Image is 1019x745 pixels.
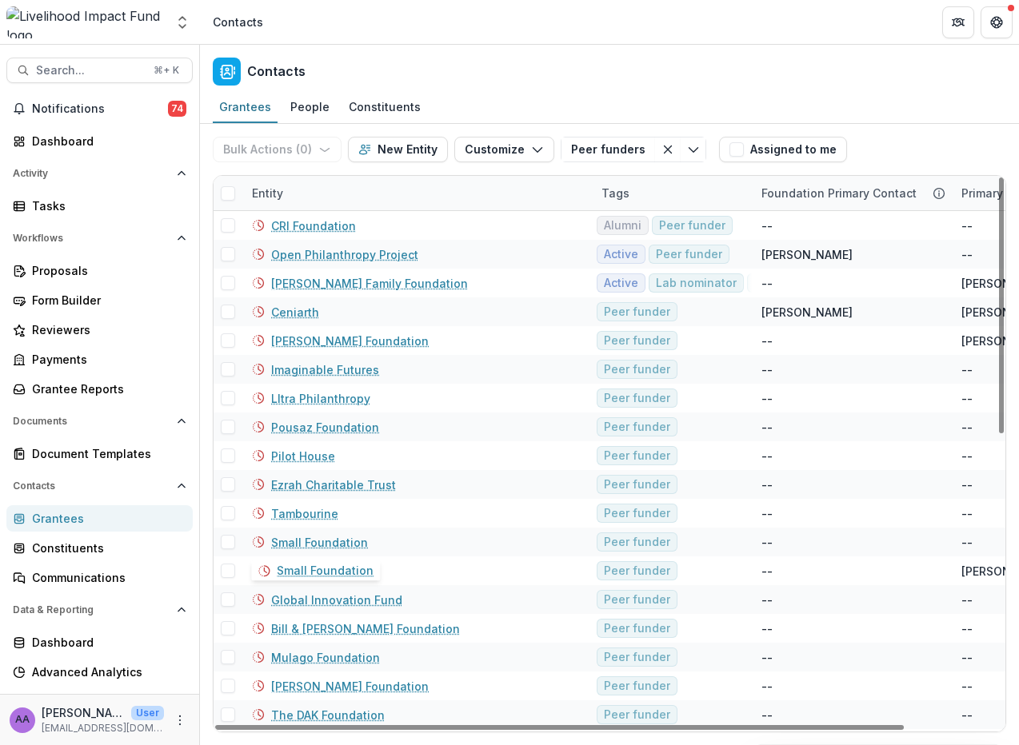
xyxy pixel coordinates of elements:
[13,416,170,427] span: Documents
[271,563,355,580] a: ICONIQ Capital
[32,292,180,309] div: Form Builder
[6,346,193,372] a: Payments
[761,448,773,464] div: --
[604,651,670,664] span: Peer funder
[604,536,670,549] span: Peer funder
[242,185,293,201] div: Entity
[761,592,773,608] div: --
[752,176,952,210] div: Foundation Primary Contact
[604,679,670,693] span: Peer funder
[42,721,164,735] p: [EMAIL_ADDRESS][DOMAIN_NAME]
[604,305,670,319] span: Peer funder
[171,6,194,38] button: Open entity switcher
[213,95,278,118] div: Grantees
[604,277,638,290] span: Active
[170,711,190,730] button: More
[761,563,773,580] div: --
[271,246,418,263] a: Open Philanthropy Project
[271,448,335,464] a: Pilot House
[752,185,926,201] div: Foundation Primary Contact
[32,693,180,710] div: Data Report
[6,473,193,499] button: Open Contacts
[284,95,336,118] div: People
[32,445,180,462] div: Document Templates
[271,304,319,321] a: Ceniarth
[961,419,973,436] div: --
[13,480,170,492] span: Contacts
[604,392,670,405] span: Peer funder
[604,219,641,233] span: Alumni
[604,420,670,434] span: Peer funder
[604,708,670,722] span: Peer funder
[271,390,370,407] a: Lltra Philanthropy
[348,137,448,162] button: New Entity
[6,58,193,83] button: Search...
[592,185,639,201] div: Tags
[271,505,338,522] a: Tambourine
[6,564,193,591] a: Communications
[6,376,193,402] a: Grantee Reports
[6,6,165,38] img: Livelihood Impact Fund logo
[271,534,368,551] a: Small Foundation
[961,592,973,608] div: --
[342,92,427,123] a: Constituents
[32,634,180,651] div: Dashboard
[271,620,460,637] a: Bill & [PERSON_NAME] Foundation
[242,176,592,210] div: Entity
[271,217,356,234] a: CRI Foundation
[761,275,773,292] div: --
[761,707,773,723] div: --
[961,390,973,407] div: --
[592,176,752,210] div: Tags
[761,361,773,378] div: --
[213,137,342,162] button: Bulk Actions (0)
[32,321,180,338] div: Reviewers
[32,663,180,680] div: Advanced Analytics
[604,622,670,635] span: Peer funder
[659,219,725,233] span: Peer funder
[719,137,847,162] button: Assigned to me
[271,592,402,608] a: Global Innovation Fund
[761,419,773,436] div: --
[32,380,180,397] div: Grantee Reports
[32,133,180,149] div: Dashboard
[6,688,193,715] a: Data Report
[6,659,193,685] a: Advanced Analytics
[6,597,193,623] button: Open Data & Reporting
[13,233,170,244] span: Workflows
[561,137,655,162] button: Peer funders
[6,257,193,284] a: Proposals
[271,275,468,292] a: [PERSON_NAME] Family Foundation
[961,361,973,378] div: --
[32,510,180,527] div: Grantees
[656,277,737,290] span: Lab nominator
[981,6,1013,38] button: Get Help
[32,102,168,116] span: Notifications
[761,217,773,234] div: --
[32,351,180,368] div: Payments
[961,448,973,464] div: --
[168,101,186,117] span: 74
[271,707,385,723] a: The DAK Foundation
[604,334,670,348] span: Peer funder
[961,217,973,234] div: --
[942,6,974,38] button: Partners
[342,95,427,118] div: Constituents
[6,317,193,343] a: Reviewers
[761,476,773,493] div: --
[604,564,670,578] span: Peer funder
[36,64,144,78] span: Search...
[6,408,193,434] button: Open Documents
[761,390,773,407] div: --
[284,92,336,123] a: People
[604,248,638,261] span: Active
[761,505,773,522] div: --
[604,449,670,463] span: Peer funder
[271,649,380,666] a: Mulago Foundation
[6,287,193,313] a: Form Builder
[454,137,554,162] button: Customize
[32,540,180,556] div: Constituents
[6,161,193,186] button: Open Activity
[604,593,670,607] span: Peer funder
